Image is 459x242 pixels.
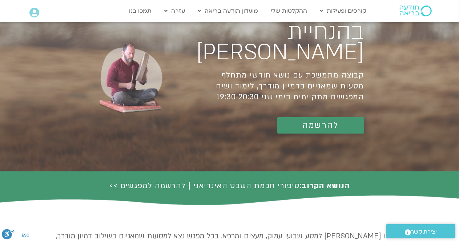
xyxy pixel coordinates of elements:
[317,4,370,18] a: קורסים ופעילות
[109,180,350,191] a: הנושא הקרוב:סיפורי חכמת השבט האינדיאני | להרשמה למפגשים >>
[178,22,364,63] h1: בהנחיית [PERSON_NAME]
[299,180,350,191] b: הנושא הקרוב:
[303,121,339,130] span: להרשמה
[126,4,156,18] a: תמכו בנו
[400,5,432,16] img: תודעה בריאה
[161,4,189,18] a: עזרה
[267,4,311,18] a: ההקלטות שלי
[277,117,364,134] a: להרשמה
[194,4,262,18] a: מועדון תודעה בריאה
[178,70,364,103] h1: קבוצה מתמשכת עם נושא חודשי מתחלף מסעות שמאניים בדמיון מודרך, לימוד ושיח המפגשים מתקיימים בימי שני...
[411,227,437,237] span: יצירת קשר
[386,224,455,238] a: יצירת קשר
